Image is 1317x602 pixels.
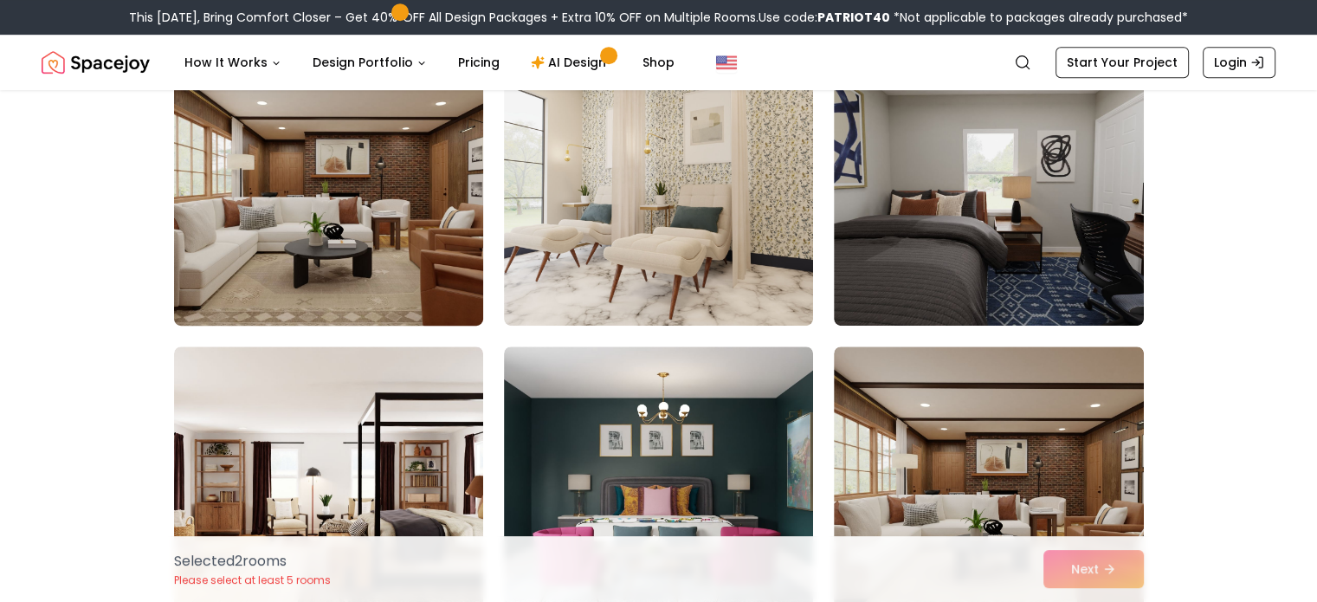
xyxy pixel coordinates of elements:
span: *Not applicable to packages already purchased* [890,9,1188,26]
a: Spacejoy [42,45,150,80]
p: Selected 2 room s [174,551,331,572]
button: How It Works [171,45,295,80]
b: PATRIOT40 [817,9,890,26]
nav: Global [42,35,1275,90]
img: Room room-10 [166,42,491,333]
img: Room room-12 [834,49,1143,326]
p: Please select at least 5 rooms [174,573,331,587]
a: Login [1203,47,1275,78]
a: Pricing [444,45,513,80]
div: This [DATE], Bring Comfort Closer – Get 40% OFF All Design Packages + Extra 10% OFF on Multiple R... [129,9,1188,26]
a: Shop [629,45,688,80]
a: AI Design [517,45,625,80]
nav: Main [171,45,688,80]
img: Spacejoy Logo [42,45,150,80]
span: Use code: [759,9,890,26]
a: Start Your Project [1056,47,1189,78]
img: Room room-11 [504,49,813,326]
button: Design Portfolio [299,45,441,80]
img: United States [716,52,737,73]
